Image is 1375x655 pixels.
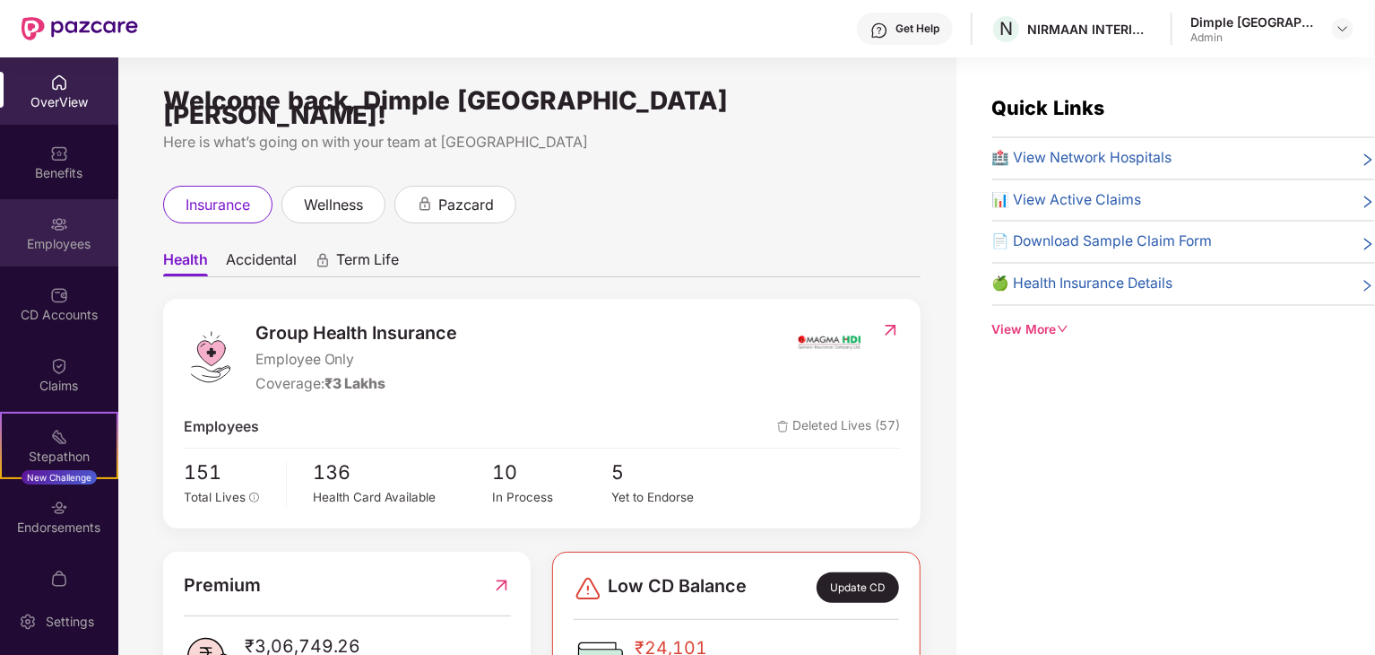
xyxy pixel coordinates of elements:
[895,22,939,36] div: Get Help
[324,375,386,392] span: ₹3 Lakhs
[314,488,493,507] div: Health Card Available
[492,458,611,488] span: 10
[1361,151,1375,170] span: right
[1361,276,1375,295] span: right
[184,490,246,504] span: Total Lives
[777,421,789,432] img: deleteIcon
[163,250,208,276] span: Health
[612,488,731,507] div: Yet to Endorse
[992,273,1173,295] span: 🍏 Health Insurance Details
[184,416,259,439] span: Employees
[22,470,97,485] div: New Challenge
[1027,21,1153,38] div: NIRMAAN INTERIORS PROJECTS PRIVATE LIMITED
[255,373,458,396] div: Coverage:
[992,147,1172,170] span: 🏥 View Network Hospitals
[50,499,68,517] img: svg+xml;base64,PHN2ZyBpZD0iRW5kb3JzZW1lbnRzIiB4bWxucz0iaHR0cDovL3d3dy53My5vcmcvMjAwMC9zdmciIHdpZH...
[2,448,117,466] div: Stepathon
[50,286,68,304] img: svg+xml;base64,PHN2ZyBpZD0iQ0RfQWNjb3VudHMiIGRhdGEtbmFtZT0iQ0QgQWNjb3VudHMiIHhtbG5zPSJodHRwOi8vd3...
[438,194,494,216] span: pazcard
[992,320,1375,340] div: View More
[50,357,68,375] img: svg+xml;base64,PHN2ZyBpZD0iQ2xhaW0iIHhtbG5zPSJodHRwOi8vd3d3LnczLm9yZy8yMDAwL3N2ZyIgd2lkdGg9IjIwIi...
[50,428,68,446] img: svg+xml;base64,PHN2ZyB4bWxucz0iaHR0cDovL3d3dy53My5vcmcvMjAwMC9zdmciIHdpZHRoPSIyMSIgaGVpZ2h0PSIyMC...
[1361,193,1375,212] span: right
[1361,234,1375,253] span: right
[184,330,238,384] img: logo
[50,144,68,162] img: svg+xml;base64,PHN2ZyBpZD0iQmVuZWZpdHMiIHhtbG5zPSJodHRwOi8vd3d3LnczLm9yZy8yMDAwL3N2ZyIgd2lkdGg9Ij...
[226,250,297,276] span: Accidental
[19,613,37,631] img: svg+xml;base64,PHN2ZyBpZD0iU2V0dGluZy0yMHgyMCIgeG1sbnM9Imh0dHA6Ly93d3cudzMub3JnLzIwMDAvc3ZnIiB3aW...
[186,194,250,216] span: insurance
[992,189,1142,212] span: 📊 View Active Claims
[817,572,899,603] div: Update CD
[417,196,433,212] div: animation
[777,416,900,439] span: Deleted Lives (57)
[1190,31,1316,45] div: Admin
[992,231,1213,253] span: 📄 Download Sample Claim Form
[184,458,273,488] span: 151
[255,319,458,347] span: Group Health Insurance
[315,252,331,268] div: animation
[999,18,1013,39] span: N
[1336,22,1350,36] img: svg+xml;base64,PHN2ZyBpZD0iRHJvcGRvd24tMzJ4MzIiIHhtbG5zPSJodHRwOi8vd3d3LnczLm9yZy8yMDAwL3N2ZyIgd2...
[1057,323,1069,336] span: down
[50,570,68,588] img: svg+xml;base64,PHN2ZyBpZD0iTXlfT3JkZXJzIiBkYXRhLW5hbWU9Ik15IE9yZGVycyIgeG1sbnM9Imh0dHA6Ly93d3cudz...
[796,319,863,364] img: insurerIcon
[492,488,611,507] div: In Process
[249,493,260,503] span: info-circle
[992,96,1105,119] span: Quick Links
[304,194,363,216] span: wellness
[336,250,399,276] span: Term Life
[163,93,921,122] div: Welcome back, Dimple [GEOGRAPHIC_DATA] [PERSON_NAME]!
[40,613,99,631] div: Settings
[314,458,493,488] span: 136
[612,458,731,488] span: 5
[50,74,68,92] img: svg+xml;base64,PHN2ZyBpZD0iSG9tZSIgeG1sbnM9Imh0dHA6Ly93d3cudzMub3JnLzIwMDAvc3ZnIiB3aWR0aD0iMjAiIG...
[163,131,921,153] div: Here is what’s going on with your team at [GEOGRAPHIC_DATA]
[22,17,138,40] img: New Pazcare Logo
[184,572,261,599] span: Premium
[255,349,458,371] span: Employee Only
[492,572,511,599] img: RedirectIcon
[574,574,602,603] img: svg+xml;base64,PHN2ZyBpZD0iRGFuZ2VyLTMyeDMyIiB4bWxucz0iaHR0cDovL3d3dy53My5vcmcvMjAwMC9zdmciIHdpZH...
[608,572,747,603] span: Low CD Balance
[1190,13,1316,31] div: Dimple [GEOGRAPHIC_DATA] [PERSON_NAME]
[50,215,68,233] img: svg+xml;base64,PHN2ZyBpZD0iRW1wbG95ZWVzIiB4bWxucz0iaHR0cDovL3d3dy53My5vcmcvMjAwMC9zdmciIHdpZHRoPS...
[881,321,900,339] img: RedirectIcon
[870,22,888,39] img: svg+xml;base64,PHN2ZyBpZD0iSGVscC0zMngzMiIgeG1sbnM9Imh0dHA6Ly93d3cudzMub3JnLzIwMDAvc3ZnIiB3aWR0aD...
